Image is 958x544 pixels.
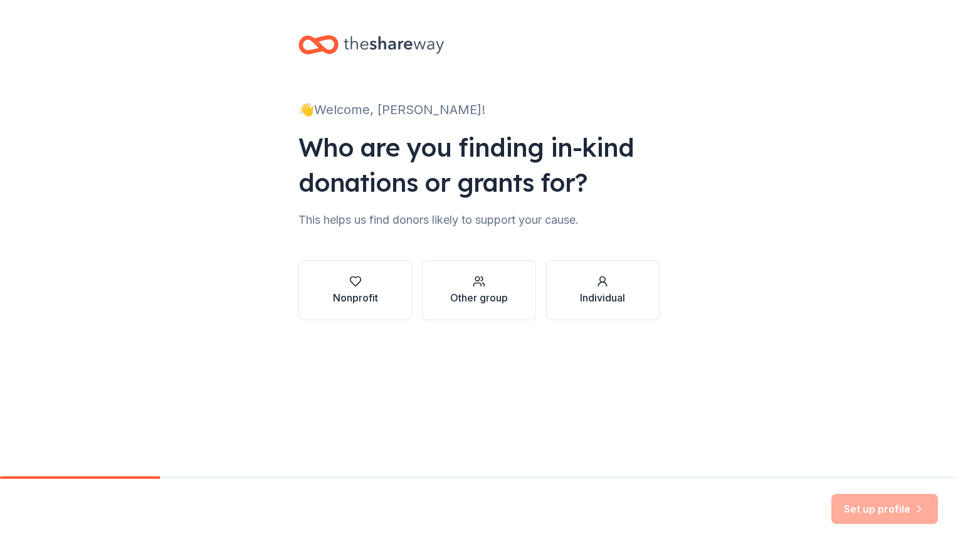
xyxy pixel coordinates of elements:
[298,210,660,230] div: This helps us find donors likely to support your cause.
[422,260,535,320] button: Other group
[298,260,412,320] button: Nonprofit
[546,260,660,320] button: Individual
[450,290,508,305] div: Other group
[580,290,625,305] div: Individual
[298,100,660,120] div: 👋 Welcome, [PERSON_NAME]!
[298,130,660,200] div: Who are you finding in-kind donations or grants for?
[333,290,378,305] div: Nonprofit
